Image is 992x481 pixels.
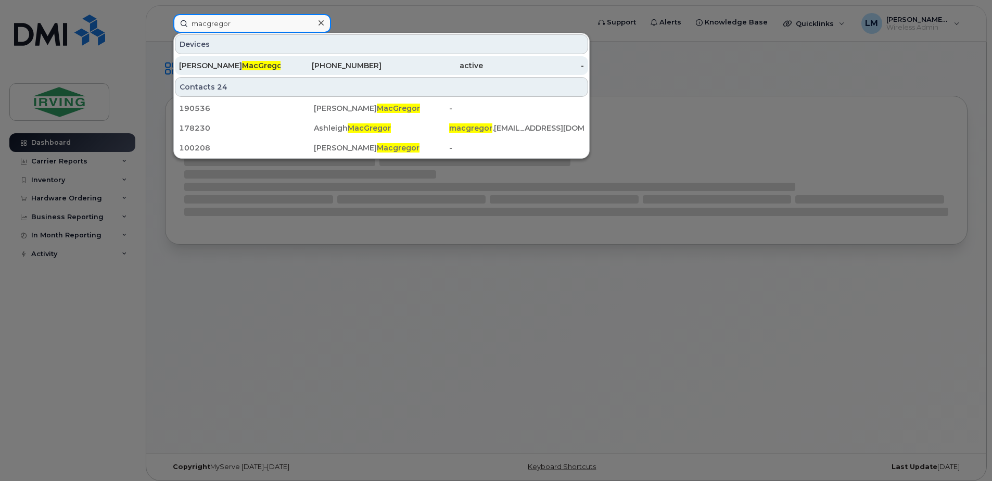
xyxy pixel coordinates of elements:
div: 178230 [179,123,314,133]
div: active [381,60,483,71]
a: 190536[PERSON_NAME]MacGregor- [175,99,588,118]
div: [PHONE_NUMBER] [281,60,382,71]
span: 24 [217,82,227,92]
div: 100208 [179,143,314,153]
span: MacGregor [377,104,420,113]
div: - [449,143,584,153]
span: macgregor [449,123,492,133]
div: - [449,103,584,113]
div: [PERSON_NAME] [179,60,281,71]
div: [PERSON_NAME] [314,143,449,153]
span: MacGregor [348,123,391,133]
div: - [483,60,584,71]
div: Contacts [175,77,588,97]
span: Macgregor [377,143,419,153]
div: Ashleigh [314,123,449,133]
a: [PERSON_NAME]MacGregor[PHONE_NUMBER]active- [175,56,588,75]
div: [PERSON_NAME] [314,103,449,113]
div: 190536 [179,103,314,113]
div: Devices [175,34,588,54]
a: 178230AshleighMacGregormacgregor.[EMAIL_ADDRESS][DOMAIN_NAME] [175,119,588,137]
span: MacGregor [242,61,285,70]
a: 100208[PERSON_NAME]Macgregor- [175,138,588,157]
div: .[EMAIL_ADDRESS][DOMAIN_NAME] [449,123,584,133]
